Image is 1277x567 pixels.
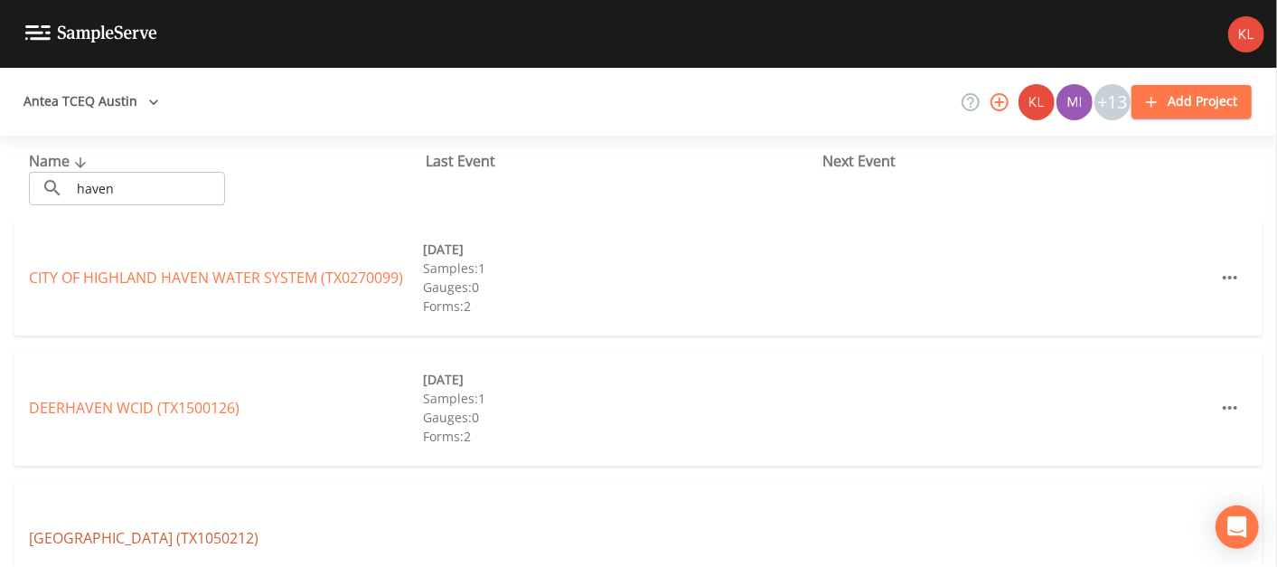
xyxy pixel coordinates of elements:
[1228,16,1264,52] img: 9c4450d90d3b8045b2e5fa62e4f92659
[1056,84,1093,120] img: a1ea4ff7c53760f38bef77ef7c6649bf
[423,389,817,408] div: Samples: 1
[1019,84,1055,120] img: 9c4450d90d3b8045b2e5fa62e4f92659
[1056,84,1094,120] div: Miriaha Caddie
[423,278,817,297] div: Gauges: 0
[29,268,403,288] a: CITY OF HIGHLAND HAVEN WATER SYSTEM (TX0270099)
[423,408,817,427] div: Gauges: 0
[423,240,817,259] div: [DATE]
[1131,85,1252,118] button: Add Project
[423,297,817,316] div: Forms: 2
[1216,506,1259,549] div: Open Intercom Messenger
[1018,84,1056,120] div: Kler Teran
[70,172,225,205] input: Search Projects
[29,398,239,418] a: DEERHAVEN WCID (TX1500126)
[423,259,817,278] div: Samples: 1
[25,25,157,43] img: logo
[426,150,822,172] div: Last Event
[822,150,1219,172] div: Next Event
[1094,84,1131,120] div: +13
[16,85,166,118] button: Antea TCEQ Austin
[29,528,258,548] a: [GEOGRAPHIC_DATA] (TX1050212)
[29,151,91,171] span: Name
[423,370,817,389] div: [DATE]
[423,427,817,446] div: Forms: 2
